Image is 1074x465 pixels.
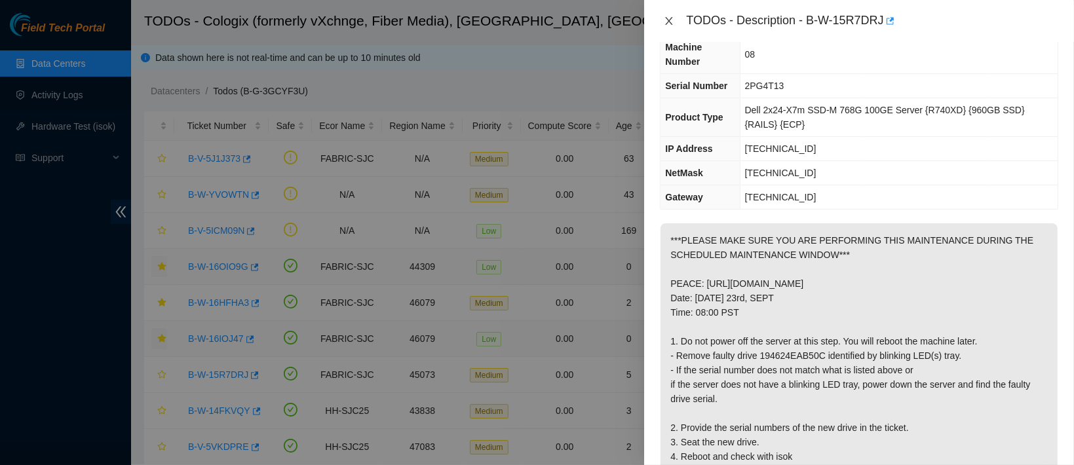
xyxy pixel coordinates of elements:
[665,42,702,67] span: Machine Number
[665,168,703,178] span: NetMask
[745,192,816,202] span: [TECHNICAL_ID]
[665,112,723,122] span: Product Type
[665,143,712,154] span: IP Address
[665,192,703,202] span: Gateway
[665,81,727,91] span: Serial Number
[745,143,816,154] span: [TECHNICAL_ID]
[745,168,816,178] span: [TECHNICAL_ID]
[745,81,784,91] span: 2PG4T13
[664,16,674,26] span: close
[686,10,1058,31] div: TODOs - Description - B-W-15R7DRJ
[745,105,1025,130] span: Dell 2x24-X7m SSD-M 768G 100GE Server {R740XD} {960GB SSD} {RAILS} {ECP}
[745,49,756,60] span: 08
[660,15,678,28] button: Close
